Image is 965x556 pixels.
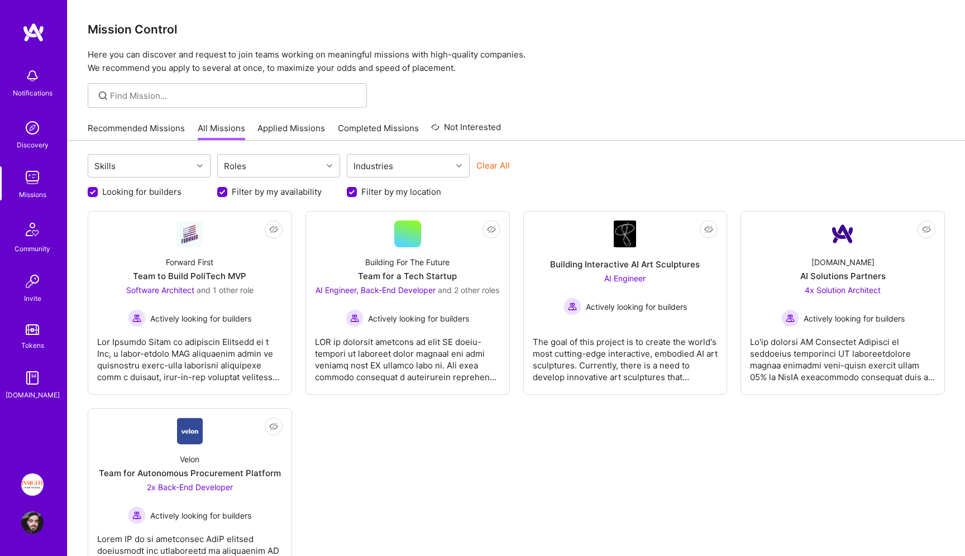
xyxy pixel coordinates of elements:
h3: Mission Control [88,22,945,36]
div: Lo'ip dolorsi AM Consectet Adipisci el seddoeius temporinci UT laboreetdolore magnaa enimadmi ven... [750,327,935,383]
span: Actively looking for builders [586,301,687,313]
img: tokens [26,324,39,335]
img: discovery [21,117,44,139]
label: Filter by my availability [232,186,322,198]
span: and 2 other roles [438,285,499,295]
div: Forward First [166,256,213,268]
span: AI Engineer, Back-End Developer [316,285,436,295]
img: Company Logo [829,221,856,247]
a: Applied Missions [257,122,325,141]
input: Find Mission... [110,90,359,102]
img: Company Logo [614,221,636,247]
a: Company Logo[DOMAIN_NAME]AI Solutions Partners4x Solution Architect Actively looking for builders... [750,221,935,385]
label: Looking for builders [102,186,181,198]
div: The goal of this project is to create the world's most cutting-edge interactive, embodied AI art ... [533,327,718,383]
div: Tokens [21,339,44,351]
a: Not Interested [431,121,501,141]
i: icon EyeClosed [487,225,496,234]
div: Team for a Tech Startup [358,270,457,282]
div: Building For The Future [365,256,450,268]
div: Missions [19,189,46,200]
div: [DOMAIN_NAME] [811,256,875,268]
a: User Avatar [18,511,46,534]
a: All Missions [198,122,245,141]
a: Insight Partners: Data & AI - Sourcing [18,473,46,496]
span: Actively looking for builders [150,313,251,324]
img: Actively looking for builders [563,298,581,315]
img: Company Logo [176,221,203,247]
span: AI Engineer [604,274,646,283]
img: User Avatar [21,511,44,534]
img: Actively looking for builders [128,309,146,327]
div: LOR ip dolorsit ametcons ad elit SE doeiu-tempori ut laboreet dolor magnaal eni admi veniamq nost... [315,327,500,383]
img: Insight Partners: Data & AI - Sourcing [21,473,44,496]
span: Software Architect [126,285,194,295]
button: Clear All [476,160,510,171]
div: Industries [351,158,396,174]
span: and 1 other role [197,285,254,295]
p: Here you can discover and request to join teams working on meaningful missions with high-quality ... [88,48,945,75]
img: logo [22,22,45,42]
div: Velon [180,453,199,465]
a: Building For The FutureTeam for a Tech StartupAI Engineer, Back-End Developer and 2 other rolesAc... [315,221,500,385]
a: Company LogoBuilding Interactive AI Art SculpturesAI Engineer Actively looking for buildersActive... [533,221,718,385]
i: icon SearchGrey [97,89,109,102]
span: Actively looking for builders [804,313,905,324]
div: Building Interactive AI Art Sculptures [550,258,700,270]
i: icon EyeClosed [704,225,713,234]
div: Discovery [17,139,49,151]
img: Community [19,216,46,243]
div: Community [15,243,50,255]
span: 4x Solution Architect [805,285,881,295]
i: icon EyeClosed [922,225,931,234]
img: Company Logo [177,418,203,444]
span: 2x Back-End Developer [147,482,233,492]
a: Completed Missions [338,122,419,141]
i: icon Chevron [197,163,203,169]
a: Company LogoForward FirstTeam to Build PoliTech MVPSoftware Architect and 1 other roleActively lo... [97,221,283,385]
img: teamwork [21,166,44,189]
div: Team for Autonomous Procurement Platform [99,467,281,479]
div: Invite [24,293,41,304]
img: bell [21,65,44,87]
div: Team to Build PoliTech MVP [133,270,246,282]
div: AI Solutions Partners [800,270,886,282]
div: [DOMAIN_NAME] [6,389,60,401]
img: Actively looking for builders [346,309,364,327]
i: icon EyeClosed [269,225,278,234]
span: Actively looking for builders [368,313,469,324]
div: Skills [92,158,118,174]
label: Filter by my location [361,186,441,198]
i: icon Chevron [456,163,462,169]
div: Lor Ipsumdo Sitam co adipiscin Elitsedd ei t Inc, u labor-etdolo MAG aliquaenim admin ve quisnost... [97,327,283,383]
img: Invite [21,270,44,293]
i: icon EyeClosed [269,422,278,431]
div: Notifications [13,87,52,99]
img: Actively looking for builders [128,506,146,524]
span: Actively looking for builders [150,510,251,521]
div: Roles [221,158,249,174]
img: Actively looking for builders [781,309,799,327]
i: icon Chevron [327,163,332,169]
img: guide book [21,367,44,389]
a: Recommended Missions [88,122,185,141]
